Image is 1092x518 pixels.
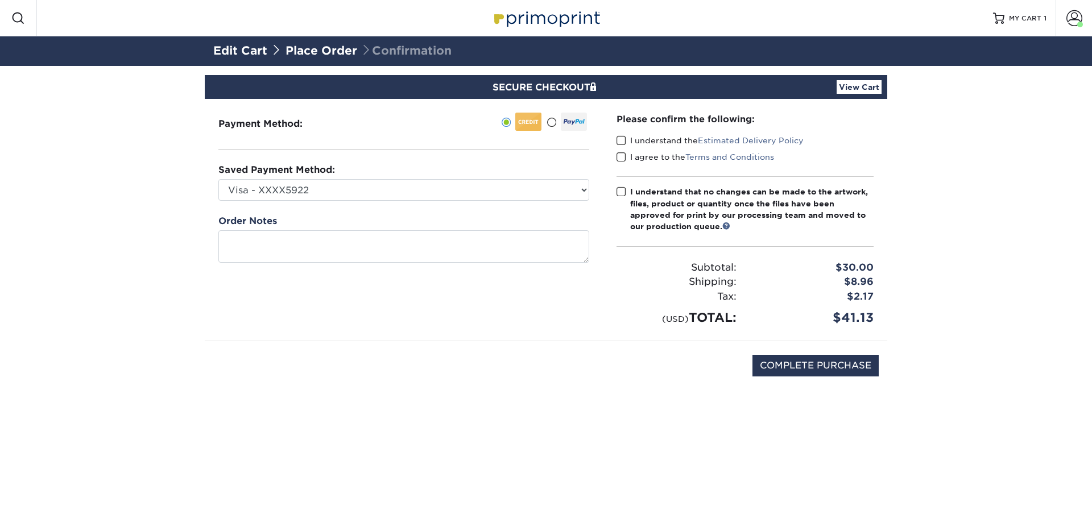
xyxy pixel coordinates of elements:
h3: Payment Method: [218,118,330,129]
div: Please confirm the following: [617,113,874,126]
a: Estimated Delivery Policy [698,136,804,145]
a: Terms and Conditions [685,152,774,161]
input: COMPLETE PURCHASE [752,355,879,376]
div: $30.00 [745,260,882,275]
a: Edit Cart [213,44,267,57]
label: I understand the [617,135,804,146]
a: Place Order [286,44,357,57]
div: Subtotal: [608,260,745,275]
a: View Cart [837,80,882,94]
div: $8.96 [745,275,882,289]
label: Order Notes [218,214,277,228]
div: I understand that no changes can be made to the artwork, files, product or quantity once the file... [630,186,874,233]
div: $2.17 [745,289,882,304]
div: $41.13 [745,308,882,327]
img: Primoprint [489,6,603,30]
div: Tax: [608,289,745,304]
span: MY CART [1009,14,1041,23]
small: (USD) [662,314,689,324]
label: I agree to the [617,151,774,163]
span: Confirmation [361,44,452,57]
label: Saved Payment Method: [218,163,335,177]
span: 1 [1044,14,1046,22]
span: SECURE CHECKOUT [493,82,599,93]
div: Shipping: [608,275,745,289]
div: TOTAL: [608,308,745,327]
